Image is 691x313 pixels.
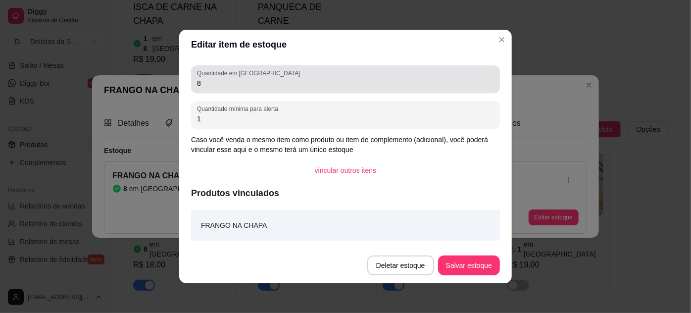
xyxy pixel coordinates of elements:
label: Quantidade em [GEOGRAPHIC_DATA] [197,69,303,77]
article: Produtos vinculados [191,186,500,200]
article: FRANGO NA CHAPA [201,220,267,231]
input: Quantidade mínima para alerta [197,114,494,124]
button: Close [494,32,510,48]
button: Deletar estoque [367,256,434,275]
input: Quantidade em estoque [197,78,494,88]
header: Editar item de estoque [179,30,512,59]
p: Caso você venda o mesmo item como produto ou item de complemento (adicional), você poderá vincula... [191,135,500,155]
button: Salvar estoque [438,256,500,275]
button: vincular outros itens [307,160,385,180]
label: Quantidade mínima para alerta [197,104,282,113]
